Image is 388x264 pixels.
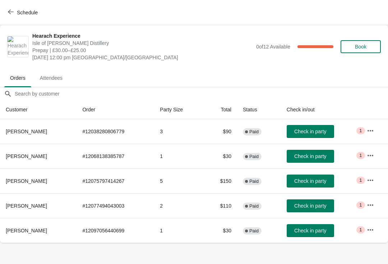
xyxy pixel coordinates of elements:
span: Isle of [PERSON_NAME] Distillery [32,40,253,47]
span: Paid [249,129,259,135]
span: [DATE] 12:00 pm [GEOGRAPHIC_DATA]/[GEOGRAPHIC_DATA] [32,54,253,61]
span: [PERSON_NAME] [6,129,47,134]
span: Paid [249,228,259,234]
span: Paid [249,203,259,209]
button: Check in party [287,150,334,163]
span: 1 [359,202,362,208]
button: Book [341,40,381,53]
span: 1 [359,128,362,134]
span: Prepay | £30.00–£25.00 [32,47,253,54]
button: Schedule [4,6,43,19]
span: [PERSON_NAME] [6,153,47,159]
td: # 12075797414267 [77,168,154,193]
span: Check in party [294,129,326,134]
td: 1 [154,144,204,168]
td: $150 [204,168,237,193]
span: Check in party [294,178,326,184]
td: $110 [204,193,237,218]
th: Status [237,100,281,119]
td: 5 [154,168,204,193]
th: Party Size [154,100,204,119]
button: Check in party [287,175,334,187]
span: [PERSON_NAME] [6,203,47,209]
td: 1 [154,218,204,243]
td: $30 [204,144,237,168]
span: 1 [359,177,362,183]
button: Check in party [287,199,334,212]
span: Schedule [17,10,38,15]
img: Hearach Experience [8,36,28,57]
span: Book [355,44,366,50]
td: # 12097056440699 [77,218,154,243]
span: Paid [249,154,259,159]
span: 1 [359,227,362,233]
th: Order [77,100,154,119]
span: Attendees [34,71,68,84]
td: 3 [154,119,204,144]
td: # 12077494043003 [77,193,154,218]
span: 1 [359,153,362,158]
th: Total [204,100,237,119]
td: 2 [154,193,204,218]
button: Check in party [287,224,334,237]
span: 0 of 12 Available [256,44,290,50]
span: Check in party [294,228,326,233]
span: Orders [4,71,31,84]
button: Check in party [287,125,334,138]
th: Check in/out [281,100,361,119]
span: [PERSON_NAME] [6,178,47,184]
td: # 12038280806779 [77,119,154,144]
span: Check in party [294,153,326,159]
span: Paid [249,179,259,184]
span: Check in party [294,203,326,209]
td: # 12068138385787 [77,144,154,168]
td: $30 [204,218,237,243]
td: $90 [204,119,237,144]
span: [PERSON_NAME] [6,228,47,233]
input: Search by customer [14,87,388,100]
span: Hearach Experience [32,32,253,40]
